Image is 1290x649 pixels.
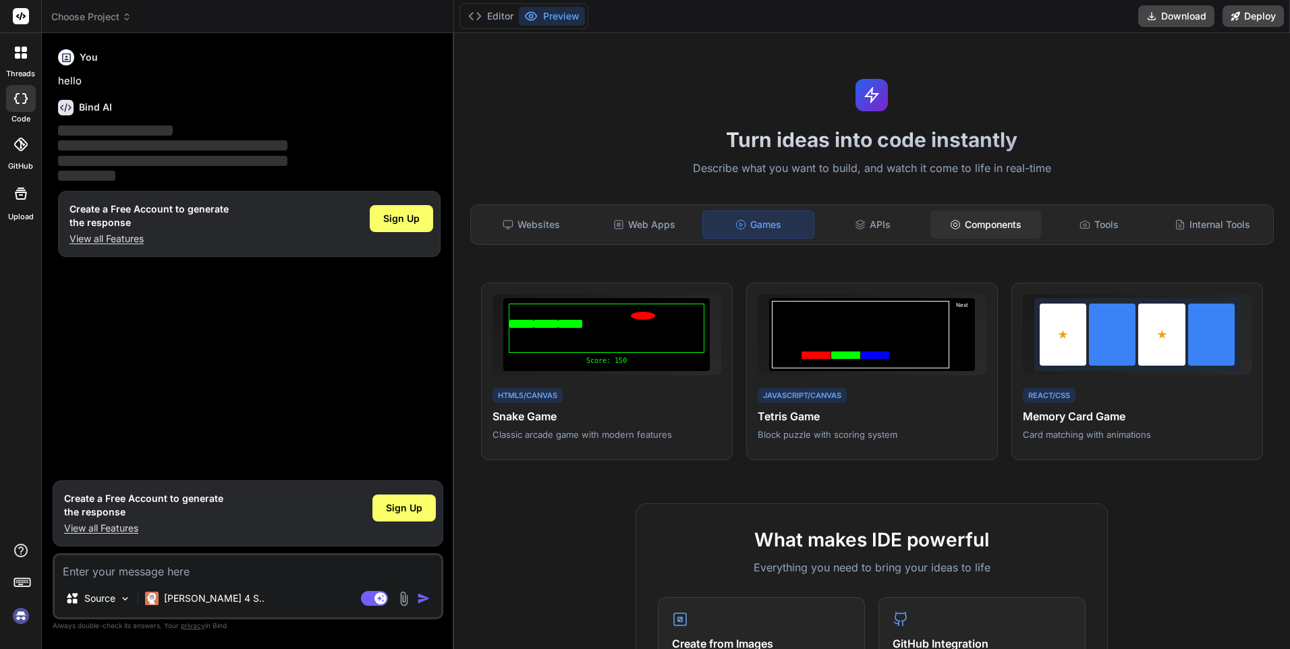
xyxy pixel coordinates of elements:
div: Web Apps [589,210,700,239]
p: Classic arcade game with modern features [493,428,721,441]
button: Deploy [1223,5,1284,27]
div: Next [952,301,972,368]
label: GitHub [8,161,33,172]
p: hello [58,74,441,89]
p: View all Features [69,232,229,246]
div: React/CSS [1023,388,1075,403]
h6: You [80,51,98,64]
div: APIs [817,210,928,239]
p: Always double-check its answers. Your in Bind [53,619,443,632]
span: Sign Up [383,212,420,225]
h4: Tetris Game [758,408,986,424]
div: Tools [1044,210,1154,239]
button: Download [1138,5,1214,27]
p: Source [84,592,115,605]
span: ‌ [58,125,173,136]
div: Score: 150 [509,356,704,366]
div: Websites [476,210,587,239]
h4: Memory Card Game [1023,408,1252,424]
p: Everything you need to bring your ideas to life [658,559,1086,575]
span: Choose Project [51,10,132,24]
img: icon [417,592,430,605]
p: View all Features [64,521,223,535]
div: Components [930,210,1041,239]
div: JavaScript/Canvas [758,388,847,403]
h2: What makes IDE powerful [658,526,1086,554]
p: Card matching with animations [1023,428,1252,441]
div: HTML5/Canvas [493,388,563,403]
img: signin [9,604,32,627]
h6: Bind AI [79,101,112,114]
span: Sign Up [386,501,422,515]
label: threads [6,68,35,80]
button: Preview [519,7,585,26]
h1: Turn ideas into code instantly [462,128,1283,152]
h1: Create a Free Account to generate the response [64,492,223,519]
span: ‌ [58,171,115,181]
span: privacy [181,621,205,629]
span: ‌ [58,156,287,166]
span: ‌ [58,140,287,150]
div: Internal Tools [1157,210,1268,239]
img: Claude 4 Sonnet [145,592,159,605]
h4: Snake Game [493,408,721,424]
p: Describe what you want to build, and watch it come to life in real-time [462,160,1283,177]
img: Pick Models [119,593,131,604]
label: code [11,113,30,125]
p: Block puzzle with scoring system [758,428,986,441]
label: Upload [8,211,34,223]
img: attachment [396,591,412,606]
h1: Create a Free Account to generate the response [69,202,229,229]
p: [PERSON_NAME] 4 S.. [164,592,264,605]
div: Games [702,210,814,239]
button: Editor [463,7,519,26]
